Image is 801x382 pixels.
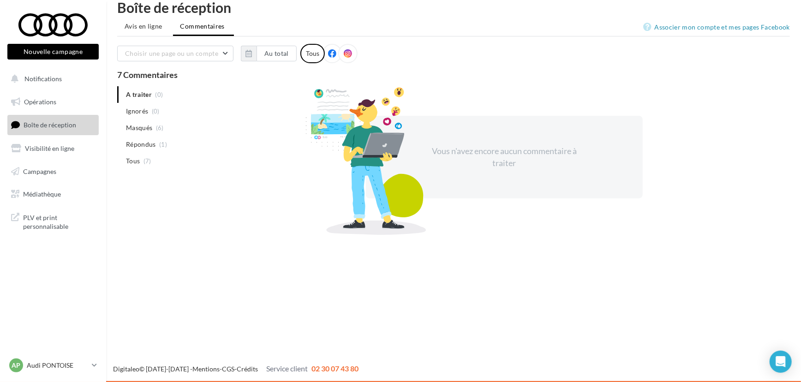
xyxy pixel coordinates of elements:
a: Opérations [6,92,101,112]
span: (0) [152,107,160,115]
span: Campagnes [23,167,56,175]
button: Choisir une page ou un compte [117,46,233,61]
button: Au total [241,46,297,61]
a: Associer mon compte et mes pages Facebook [644,22,790,33]
div: Tous [300,44,325,63]
a: Digitaleo [113,365,139,373]
button: Au total [257,46,297,61]
button: Nouvelle campagne [7,44,99,60]
a: Visibilité en ligne [6,139,101,158]
span: Boîte de réception [24,121,76,129]
span: Opérations [24,98,56,106]
a: AP Audi PONTOISE [7,357,99,374]
a: Mentions [192,365,220,373]
span: AP [12,361,21,370]
span: (1) [159,141,167,148]
a: CGS [222,365,234,373]
a: Campagnes [6,162,101,181]
span: Choisir une page ou un compte [125,49,218,57]
a: Crédits [237,365,258,373]
button: Notifications [6,69,97,89]
span: Ignorés [126,107,148,116]
div: Vous n'avez encore aucun commentaire à traiter [425,145,584,169]
div: Open Intercom Messenger [770,351,792,373]
span: PLV et print personnalisable [23,211,95,231]
span: (6) [156,124,164,131]
span: Médiathèque [23,190,61,198]
span: 02 30 07 43 80 [311,364,359,373]
span: Visibilité en ligne [25,144,74,152]
a: Médiathèque [6,185,101,204]
span: Notifications [24,75,62,83]
span: Service client [266,364,308,373]
a: PLV et print personnalisable [6,208,101,235]
a: Boîte de réception [6,115,101,135]
div: 7 Commentaires [117,71,790,79]
div: Boîte de réception [117,0,790,14]
span: Répondus [126,140,156,149]
span: Avis en ligne [125,22,162,31]
span: Masqués [126,123,152,132]
span: © [DATE]-[DATE] - - - [113,365,359,373]
span: (7) [143,157,151,165]
p: Audi PONTOISE [27,361,88,370]
span: Tous [126,156,140,166]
